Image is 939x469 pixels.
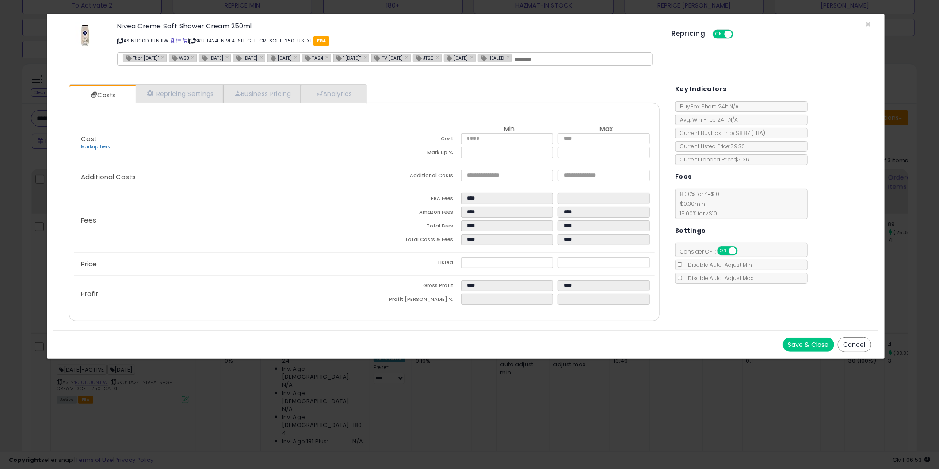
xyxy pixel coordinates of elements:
[325,53,331,61] a: ×
[183,37,187,44] a: Your listing only
[683,261,752,269] span: Disable Auto-Adjust Min
[136,85,223,103] a: Repricing Settings
[76,23,95,49] img: 31jy8h4RSkL._SL60_.jpg
[199,54,223,62] span: [DATE]
[470,53,476,61] a: ×
[74,173,364,181] p: Additional Costs
[364,133,461,147] td: Cost
[364,234,461,248] td: Total Costs & Fees
[737,247,751,255] span: OFF
[170,37,175,44] a: BuyBox page
[225,53,231,61] a: ×
[676,200,705,208] span: $0.30 min
[294,53,299,61] a: ×
[364,53,369,61] a: ×
[364,170,461,184] td: Additional Costs
[117,23,658,29] h3: Nivea Creme Soft Shower Cream 250ml
[223,85,301,103] a: Business Pricing
[74,261,364,268] p: Price
[675,225,705,236] h5: Settings
[313,36,330,46] span: FBA
[444,54,468,62] span: [DATE]
[676,129,765,137] span: Current Buybox Price:
[676,103,739,110] span: BuyBox Share 24h: N/A
[74,217,364,224] p: Fees
[736,129,765,137] span: $8.87
[413,54,434,62] span: JT25
[191,53,196,61] a: ×
[233,54,257,62] span: [DATE]
[405,53,410,61] a: ×
[683,274,753,282] span: Disable Auto-Adjust Max
[364,207,461,220] td: Amazon Fees
[866,18,871,31] span: ×
[672,30,707,37] h5: Repricing:
[260,53,265,61] a: ×
[751,129,765,137] span: ( FBA )
[676,190,719,217] span: 8.00 % for <= $10
[732,31,746,38] span: OFF
[676,142,745,150] span: Current Listed Price: $9.36
[364,193,461,207] td: FBA Fees
[436,53,441,61] a: ×
[676,156,749,163] span: Current Landed Price: $9.36
[838,337,871,352] button: Cancel
[675,84,727,95] h5: Key Indicators
[302,54,323,62] span: TA24
[169,54,189,62] span: WBB
[268,54,292,62] span: [DATE]
[81,143,110,150] a: Markup Tiers
[364,280,461,294] td: Gross Profit
[123,54,159,62] span: ""tier [DATE]"
[364,294,461,308] td: Profit [PERSON_NAME] %
[461,125,558,133] th: Min
[675,171,692,182] h5: Fees
[74,290,364,297] p: Profit
[161,53,166,61] a: ×
[676,248,749,255] span: Consider CPT:
[117,34,658,48] p: ASIN: B00DUUNJIW | SKU: TA24-NIVEA-SH-GEL-CR-SOFT-250-US-X1
[714,31,725,38] span: ON
[783,338,834,352] button: Save & Close
[364,220,461,234] td: Total Fees
[69,86,135,104] a: Costs
[176,37,181,44] a: All offer listings
[74,135,364,150] p: Cost
[364,257,461,271] td: Listed
[478,54,504,62] span: HEALED
[372,54,403,62] span: PV [DATE]
[506,53,511,61] a: ×
[301,85,366,103] a: Analytics
[364,147,461,161] td: Mark up %
[718,247,729,255] span: ON
[676,210,717,217] span: 15.00 % for > $10
[558,125,655,133] th: Max
[676,116,738,123] span: Avg. Win Price 24h: N/A
[334,54,362,62] span: " [DATE]""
